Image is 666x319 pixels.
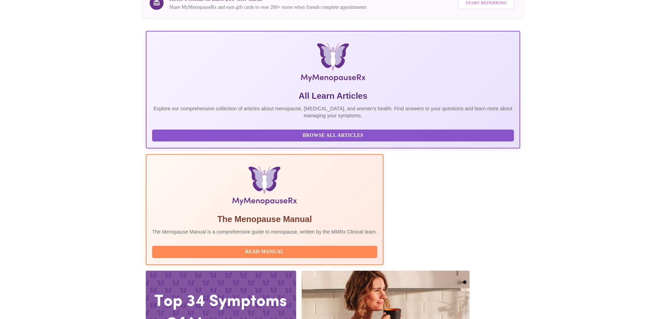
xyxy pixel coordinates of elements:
button: Browse All Articles [152,130,514,142]
button: Read Manual [152,246,377,258]
h5: The Menopause Manual [152,214,377,225]
a: Browse All Articles [152,132,516,138]
img: Menopause Manual [188,166,341,208]
span: Browse All Articles [159,131,507,140]
a: Read Manual [152,248,379,254]
p: Explore our comprehensive collection of articles about menopause, [MEDICAL_DATA], and women's hea... [152,105,514,119]
p: Share MyMenopauseRx and earn gift cards to over 200+ stores when friends complete appointments [169,4,366,11]
p: The Menopause Manual is a comprehensive guide to menopause, written by the MMRx Clinical team. [152,228,377,235]
h5: All Learn Articles [152,90,514,102]
span: Read Manual [159,248,370,256]
img: MyMenopauseRx Logo [208,43,458,85]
